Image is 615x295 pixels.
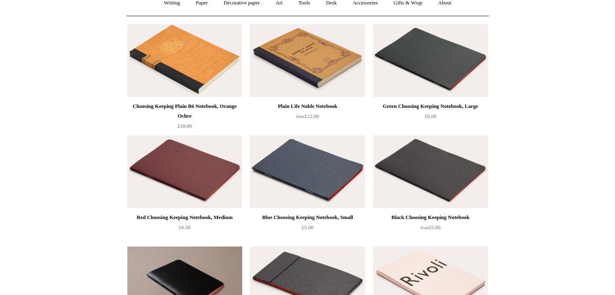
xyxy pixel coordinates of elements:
span: £8.00 [425,113,436,119]
a: Green Choosing Keeping Notebook, Large Green Choosing Keeping Notebook, Large [373,24,488,97]
span: £5.00 [421,224,440,230]
span: from [296,114,304,119]
a: Black Choosing Keeping Notebook Black Choosing Keeping Notebook [373,135,488,208]
div: Black Choosing Keeping Notebook [375,213,486,222]
img: Black Choosing Keeping Notebook [373,135,488,208]
img: Red Choosing Keeping Notebook, Medium [127,135,242,208]
a: Choosing Keeping Plain B6 Notebook, Orange Ochre Choosing Keeping Plain B6 Notebook, Orange Ochre [127,24,242,97]
div: Choosing Keeping Plain B6 Notebook, Orange Ochre [129,101,240,121]
a: Red Choosing Keeping Notebook, Medium £6.50 [127,213,242,246]
span: £5.00 [302,224,313,230]
img: Plain Life Noble Notebook [250,24,365,97]
a: Blue Choosing Keeping Notebook, Small Blue Choosing Keeping Notebook, Small [250,135,365,208]
a: Plain Life Noble Notebook from£12.00 [250,101,365,135]
a: Choosing Keeping Plain B6 Notebook, Orange Ochre £18.00 [127,101,242,135]
img: Choosing Keeping Plain B6 Notebook, Orange Ochre [127,24,242,97]
img: Blue Choosing Keeping Notebook, Small [250,135,365,208]
span: £12.00 [296,113,319,119]
a: Red Choosing Keeping Notebook, Medium Red Choosing Keeping Notebook, Medium [127,135,242,208]
div: Plain Life Noble Notebook [252,101,363,111]
div: Blue Choosing Keeping Notebook, Small [252,213,363,222]
div: Green Choosing Keeping Notebook, Large [375,101,486,111]
span: £6.50 [179,224,190,230]
img: Green Choosing Keeping Notebook, Large [373,24,488,97]
a: Black Choosing Keeping Notebook from£5.00 [373,213,488,246]
span: £18.00 [178,123,192,129]
div: Red Choosing Keeping Notebook, Medium [129,213,240,222]
a: Plain Life Noble Notebook Plain Life Noble Notebook [250,24,365,97]
a: Green Choosing Keeping Notebook, Large £8.00 [373,101,488,135]
a: Blue Choosing Keeping Notebook, Small £5.00 [250,213,365,246]
span: from [421,225,429,230]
